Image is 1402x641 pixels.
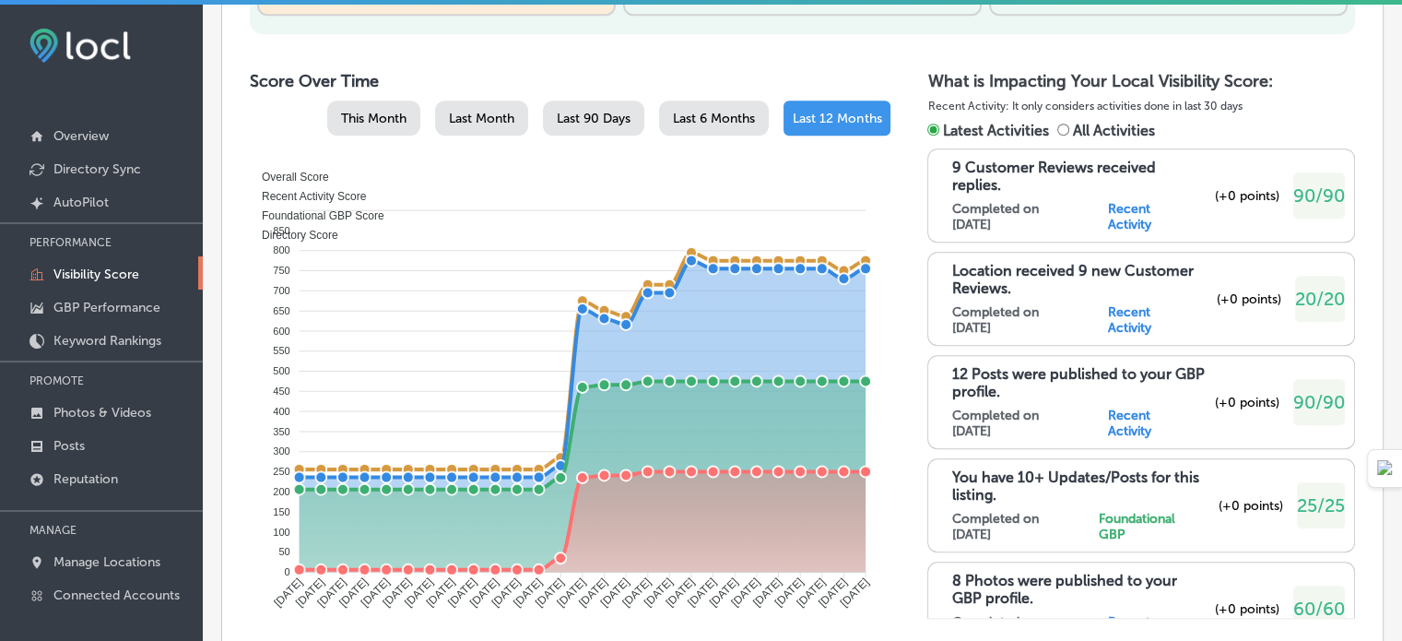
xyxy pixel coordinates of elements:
[273,365,289,376] tspan: 500
[278,546,289,557] tspan: 50
[273,244,289,255] tspan: 800
[53,554,160,570] p: Manage Locations
[816,576,850,610] tspan: [DATE]
[273,345,289,356] tspan: 550
[53,195,109,210] p: AutoPilot
[951,262,1207,297] p: Location received 9 new Customer Reviews.
[248,209,384,222] span: Foundational GBP Score
[951,511,1066,542] label: Completed on [DATE]
[53,161,141,177] p: Directory Sync
[619,576,654,610] tspan: [DATE]
[248,190,366,203] span: Recent Activity Score
[942,122,1048,139] span: Latest Activities
[1297,494,1345,516] span: 25/25
[951,469,1207,504] p: You have 10+ Updates/Posts for this listing.
[273,386,289,397] tspan: 450
[424,576,458,610] tspan: [DATE]
[927,71,1355,91] h2: What is Impacting Your Local Visibility Score:
[1295,288,1345,310] span: 20/20
[53,267,139,282] p: Visibility Score
[576,576,610,610] tspan: [DATE]
[642,576,676,610] tspan: [DATE]
[598,576,632,610] tspan: [DATE]
[341,111,406,126] span: This Month
[772,576,807,610] tspan: [DATE]
[293,576,327,610] tspan: [DATE]
[53,405,151,421] p: Photos & Videos
[951,408,1075,439] label: Completed on [DATE]
[273,406,289,417] tspan: 400
[794,576,828,610] tspan: [DATE]
[1108,408,1194,439] label: Recent Activity
[557,111,630,126] span: Last 90 Days
[359,576,393,610] tspan: [DATE]
[273,466,289,477] tspan: 250
[489,576,524,610] tspan: [DATE]
[449,111,514,126] span: Last Month
[1377,460,1394,477] img: Detect Auto
[273,224,289,235] tspan: 850
[402,576,436,610] tspan: [DATE]
[336,576,371,610] tspan: [DATE]
[1215,188,1279,204] span: (+0 points)
[285,566,290,577] tspan: 0
[673,111,755,126] span: Last 6 Months
[793,111,881,126] span: Last 12 Months
[53,300,160,315] p: GBP Performance
[315,576,349,610] tspan: [DATE]
[380,576,414,610] tspan: [DATE]
[1293,184,1345,207] span: 90/90
[1108,304,1194,336] label: Recent Activity
[53,438,85,454] p: Posts
[248,171,329,184] span: Overall Score
[273,305,289,316] tspan: 650
[1217,291,1281,307] span: (+0 points)
[273,445,289,457] tspan: 300
[271,576,305,610] tspan: [DATE]
[273,506,289,517] tspan: 150
[273,425,289,436] tspan: 350
[707,576,741,610] tspan: [DATE]
[250,71,890,91] h2: Score Over Time
[927,96,1355,116] p: Recent Activity: It only considers activities done in last 30 days
[273,285,289,296] tspan: 700
[1099,511,1194,542] label: Foundational GBP
[664,576,698,610] tspan: [DATE]
[511,576,545,610] tspan: [DATE]
[927,124,939,136] input: Latest Activities
[1219,498,1283,514] span: (+0 points)
[1108,201,1194,232] label: Recent Activity
[750,576,784,610] tspan: [DATE]
[273,486,289,497] tspan: 200
[273,265,289,276] tspan: 750
[53,333,161,349] p: Keyword Rankings
[273,325,289,336] tspan: 600
[555,576,589,610] tspan: [DATE]
[1215,395,1279,410] span: (+0 points)
[951,304,1075,336] label: Completed on [DATE]
[1072,122,1154,139] span: All Activities
[1057,124,1069,136] input: All Activities
[728,576,762,610] tspan: [DATE]
[951,201,1075,232] label: Completed on [DATE]
[951,365,1207,400] p: 12 Posts were published to your GBP profile.
[1215,601,1279,617] span: (+0 points)
[53,588,180,603] p: Connected Accounts
[445,576,479,610] tspan: [DATE]
[951,572,1207,607] p: 8 Photos were published to your GBP profile.
[1293,391,1345,413] span: 90/90
[467,576,501,610] tspan: [DATE]
[53,471,118,487] p: Reputation
[685,576,719,610] tspan: [DATE]
[273,526,289,537] tspan: 100
[838,576,872,610] tspan: [DATE]
[951,159,1207,194] p: 9 Customer Reviews received replies.
[29,29,131,63] img: fda3e92497d09a02dc62c9cd864e3231.png
[53,128,109,144] p: Overview
[248,229,338,242] span: Directory Score
[1293,598,1345,620] span: 60/60
[533,576,567,610] tspan: [DATE]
